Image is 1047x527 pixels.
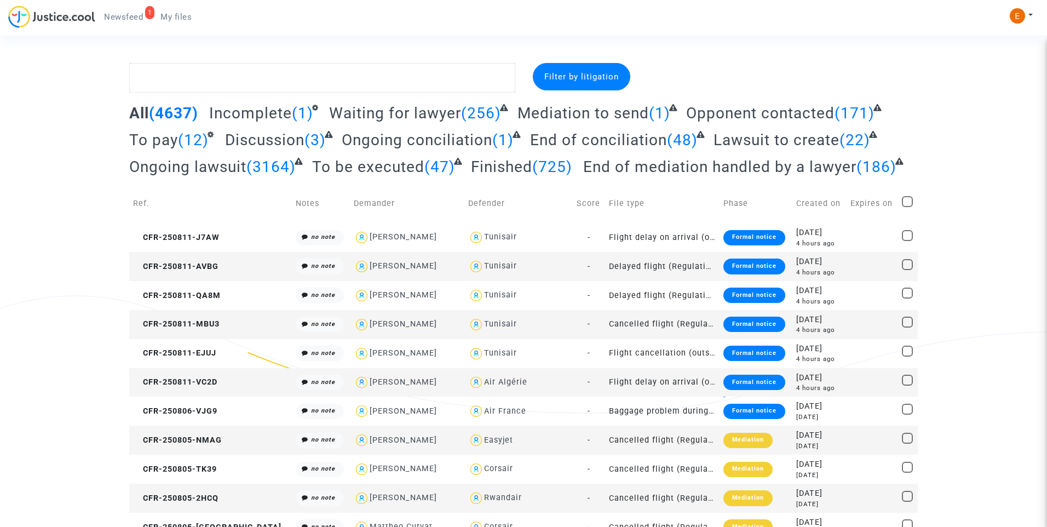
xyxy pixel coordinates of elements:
div: Formal notice [723,230,785,245]
div: Air Algérie [484,377,527,387]
i: no note [311,350,335,357]
span: CFR-250811-EJUJ [133,348,216,358]
div: 4 hours ago [796,383,843,393]
span: - [588,348,590,358]
td: Delayed flight (Regulation EC 261/2004) [605,281,720,310]
div: Tunisair [484,348,517,358]
img: icon-user.svg [468,317,484,333]
div: 4 hours ago [796,325,843,335]
span: All [129,104,149,122]
i: no note [311,379,335,386]
span: CFR-250805-NMAG [133,436,222,445]
img: icon-user.svg [468,346,484,362]
div: [DATE] [796,314,843,326]
div: [DATE] [796,459,843,471]
td: Ref. [129,184,292,223]
span: Discussion [225,131,304,149]
i: no note [311,320,335,328]
span: Newsfeed [104,12,143,22]
span: End of mediation handled by a lawyer [583,158,856,176]
span: CFR-250811-VC2D [133,377,217,387]
td: Flight delay on arrival (outside of EU - Montreal Convention) [605,223,720,252]
div: [PERSON_NAME] [370,406,437,416]
span: CFR-250811-QA8M [133,291,221,300]
span: (1) [292,104,313,122]
div: [PERSON_NAME] [370,493,437,502]
img: icon-user.svg [354,461,370,477]
div: Mediation [723,490,773,506]
span: Lawsuit to create [714,131,839,149]
td: Cancelled flight (Regulation EC 261/2004) [605,310,720,339]
span: - [588,319,590,329]
span: - [588,494,590,503]
span: - [588,406,590,416]
div: Formal notice [723,375,785,390]
div: [DATE] [796,413,843,422]
td: Created on [792,184,847,223]
div: Tunisair [484,261,517,271]
div: [DATE] [796,372,843,384]
img: icon-user.svg [468,432,484,448]
div: [PERSON_NAME] [370,377,437,387]
span: CFR-250805-2HCQ [133,494,218,503]
span: Mediation to send [517,104,649,122]
span: Incomplete [209,104,292,122]
img: icon-user.svg [468,288,484,303]
i: no note [311,465,335,472]
img: ACg8ocIeiFvHKe4dA5oeRFd_CiCnuxWUEc1A2wYhRJE3TTWt=s96-c [1010,8,1025,24]
i: no note [311,233,335,240]
div: [DATE] [796,343,843,355]
i: no note [311,407,335,414]
span: (47) [424,158,455,176]
img: icon-user.svg [468,230,484,245]
span: Opponent contacted [686,104,835,122]
i: no note [311,436,335,443]
div: [DATE] [796,429,843,442]
span: (3) [304,131,326,149]
img: icon-user.svg [354,230,370,245]
div: Mediation [723,462,773,477]
span: (256) [461,104,501,122]
span: (3164) [246,158,296,176]
i: no note [311,262,335,270]
span: (1) [492,131,514,149]
img: jc-logo.svg [8,5,95,28]
div: Rwandair [484,493,522,502]
span: Waiting for lawyer [329,104,461,122]
span: My files [160,12,192,22]
img: icon-user.svg [354,288,370,303]
span: Filter by litigation [544,72,619,82]
td: Score [573,184,605,223]
td: Flight cancellation (outside of EU - Montreal Convention) [605,339,720,368]
span: CFR-250805-TK39 [133,465,217,474]
span: CFR-250811-MBU3 [133,319,220,329]
img: icon-user.svg [468,490,484,506]
div: [DATE] [796,227,843,239]
img: icon-user.svg [354,403,370,419]
div: [PERSON_NAME] [370,290,437,300]
div: [PERSON_NAME] [370,319,437,329]
div: [DATE] [796,500,843,509]
div: Easyjet [484,436,513,445]
span: Ongoing lawsuit [129,158,246,176]
span: (22) [839,131,870,149]
span: End of conciliation [530,131,667,149]
td: Baggage problem during a flight [605,397,720,426]
td: Phase [720,184,792,223]
div: [DATE] [796,400,843,413]
div: [DATE] [796,442,843,451]
div: Tunisair [484,232,517,242]
a: 1Newsfeed [95,9,152,25]
td: Flight delay on arrival (outside of EU - Montreal Convention) [605,368,720,397]
div: Tunisair [484,319,517,329]
span: To pay [129,131,178,149]
td: Cancelled flight (Regulation EC 261/2004) [605,426,720,455]
span: - [588,262,590,271]
img: icon-user.svg [354,375,370,391]
div: [DATE] [796,256,843,268]
div: [PERSON_NAME] [370,464,437,473]
img: icon-user.svg [354,259,370,274]
img: icon-user.svg [468,259,484,274]
span: - [588,291,590,300]
div: Corsair [484,464,513,473]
